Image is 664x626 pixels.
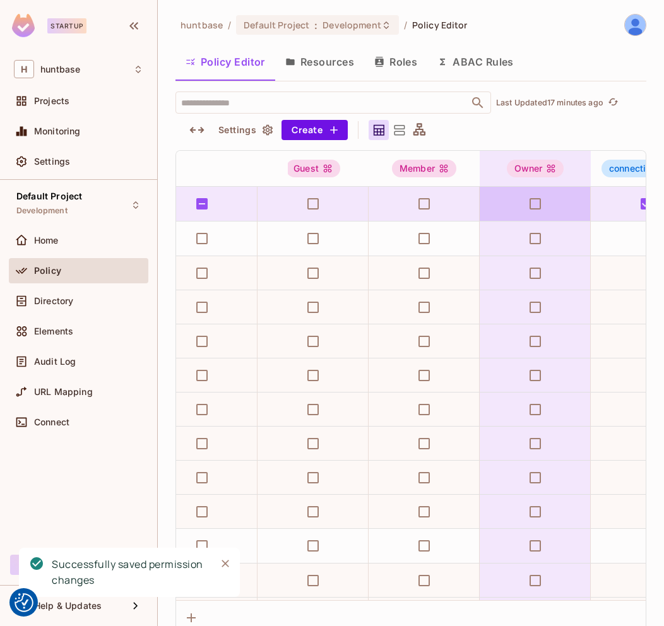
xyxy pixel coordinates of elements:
[14,60,34,78] span: H
[323,19,381,31] span: Development
[228,19,231,31] li: /
[181,19,223,31] span: the active workspace
[404,19,407,31] li: /
[34,387,93,397] span: URL Mapping
[34,296,73,306] span: Directory
[364,46,427,78] button: Roles
[609,163,662,174] span: connection
[34,126,81,136] span: Monitoring
[34,357,76,367] span: Audit Log
[15,593,33,612] button: Consent Preferences
[286,160,340,177] div: Guest
[213,120,276,140] button: Settings
[52,557,206,588] div: Successfully saved permission changes
[216,554,235,573] button: Close
[392,160,456,177] div: Member
[412,19,468,31] span: Policy Editor
[275,46,364,78] button: Resources
[469,94,487,112] button: Open
[15,593,33,612] img: Revisit consent button
[34,96,69,106] span: Projects
[608,97,619,109] span: refresh
[16,191,82,201] span: Default Project
[603,95,621,110] span: Click to refresh data
[606,95,621,110] button: refresh
[625,15,646,35] img: Ravindra Bangrawa
[427,46,524,78] button: ABAC Rules
[12,14,35,37] img: SReyMgAAAABJRU5ErkJggg==
[507,160,564,177] div: Owner
[34,326,73,336] span: Elements
[16,206,68,216] span: Development
[244,19,309,31] span: Default Project
[34,156,70,167] span: Settings
[282,120,348,140] button: Create
[314,20,318,30] span: :
[47,18,86,33] div: Startup
[40,64,80,74] span: Workspace: huntbase
[34,235,59,245] span: Home
[34,266,61,276] span: Policy
[175,46,275,78] button: Policy Editor
[34,417,69,427] span: Connect
[496,98,603,108] p: Last Updated 17 minutes ago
